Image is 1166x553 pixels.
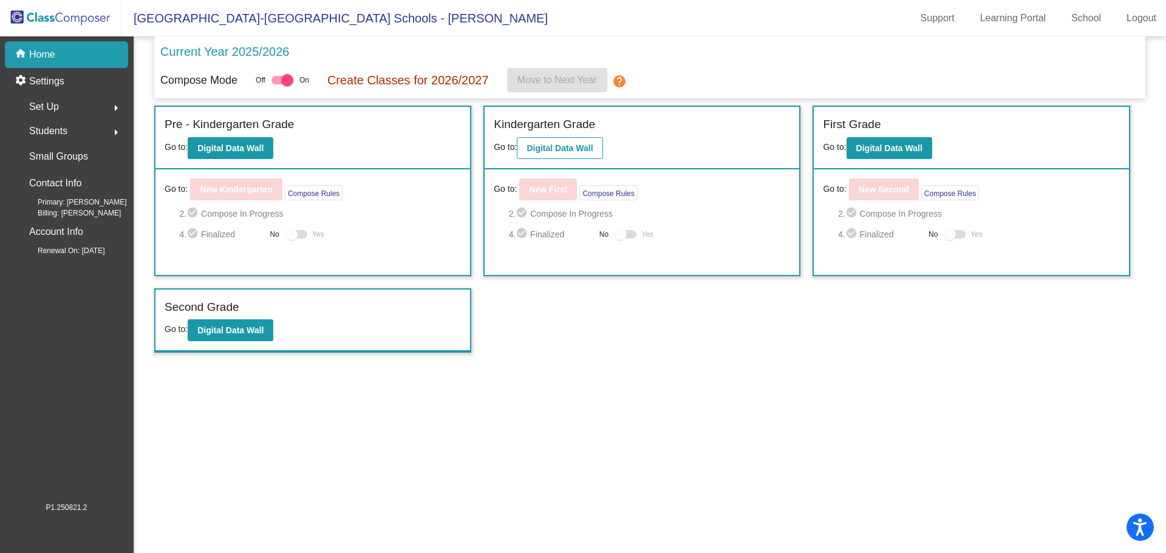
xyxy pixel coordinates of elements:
mat-icon: settings [15,74,29,89]
button: New Second [849,178,919,200]
label: Second Grade [165,299,239,316]
b: New Second [859,185,909,194]
span: No [599,229,609,240]
b: New First [529,185,567,194]
span: No [929,229,938,240]
span: Go to: [823,183,846,195]
span: Students [29,123,67,140]
span: Go to: [165,142,188,152]
span: 4. Finalized [179,227,264,242]
span: Go to: [165,324,188,334]
button: Move to Next Year [507,68,607,92]
span: Renewal On: [DATE] [18,245,104,256]
mat-icon: check_circle [845,206,860,221]
span: Move to Next Year [517,75,597,85]
button: Digital Data Wall [188,319,273,341]
p: Current Year 2025/2026 [160,42,289,61]
b: Digital Data Wall [197,325,264,335]
b: New Kindergarten [200,185,273,194]
mat-icon: check_circle [845,227,860,242]
span: On [299,75,309,86]
span: 2. Compose In Progress [838,206,1120,221]
button: New Kindergarten [190,178,282,200]
span: 4. Finalized [509,227,593,242]
span: Go to: [494,142,517,152]
mat-icon: check_circle [516,206,530,221]
span: Yes [312,227,324,242]
p: Small Groups [29,148,88,165]
a: School [1062,8,1111,28]
button: Compose Rules [921,185,979,200]
p: Contact Info [29,175,81,192]
p: Compose Mode [160,72,237,89]
mat-icon: help [612,74,627,89]
mat-icon: check_circle [186,206,201,221]
span: Yes [641,227,653,242]
b: Digital Data Wall [527,143,593,153]
span: 2. Compose In Progress [179,206,461,221]
span: Go to: [823,142,846,152]
span: 2. Compose In Progress [509,206,791,221]
mat-icon: arrow_right [109,125,123,140]
mat-icon: check_circle [186,227,201,242]
button: Compose Rules [285,185,343,200]
p: Account Info [29,223,83,240]
button: Digital Data Wall [517,137,602,159]
label: Kindergarten Grade [494,116,595,134]
span: Off [256,75,265,86]
mat-icon: check_circle [516,227,530,242]
span: Set Up [29,98,59,115]
b: Digital Data Wall [197,143,264,153]
mat-icon: home [15,47,29,62]
p: Home [29,47,55,62]
span: Go to: [165,183,188,195]
button: New First [519,178,577,200]
span: [GEOGRAPHIC_DATA]-[GEOGRAPHIC_DATA] Schools - [PERSON_NAME] [121,8,548,28]
p: Settings [29,74,64,89]
p: Create Classes for 2026/2027 [327,71,489,89]
a: Learning Portal [970,8,1056,28]
span: 4. Finalized [838,227,922,242]
label: Pre - Kindergarten Grade [165,116,294,134]
span: Yes [970,227,983,242]
mat-icon: arrow_right [109,101,123,115]
b: Digital Data Wall [856,143,922,153]
span: Go to: [494,183,517,195]
span: No [270,229,279,240]
label: First Grade [823,116,881,134]
button: Digital Data Wall [847,137,932,159]
span: Primary: [PERSON_NAME] [18,197,127,208]
a: Logout [1117,8,1166,28]
button: Compose Rules [579,185,637,200]
button: Digital Data Wall [188,137,273,159]
a: Support [911,8,964,28]
span: Billing: [PERSON_NAME] [18,208,121,219]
